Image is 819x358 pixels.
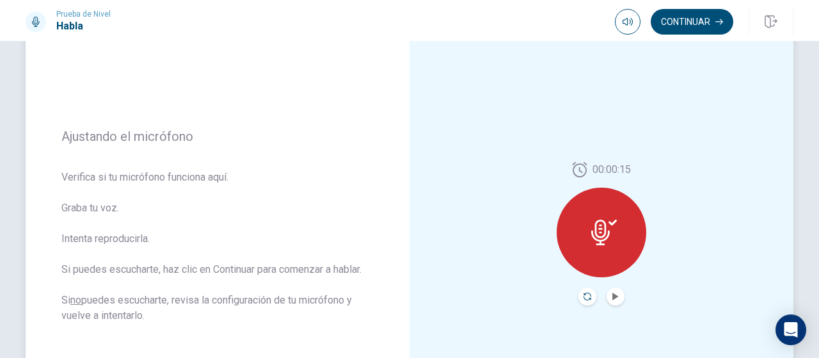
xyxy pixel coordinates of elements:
[56,19,111,34] h1: Habla
[56,10,111,19] span: Prueba de Nivel
[578,288,596,305] button: Record Again
[775,314,806,345] div: Open Intercom Messenger
[61,170,374,339] span: Verifica si tu micrófono funciona aquí. Graba tu voz. Intenta reproducirla. Si puedes escucharte,...
[651,9,733,35] button: Continuar
[592,162,631,177] span: 00:00:15
[70,294,81,306] u: no
[607,288,624,305] button: Play Audio
[61,129,374,144] span: Ajustando el micrófono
